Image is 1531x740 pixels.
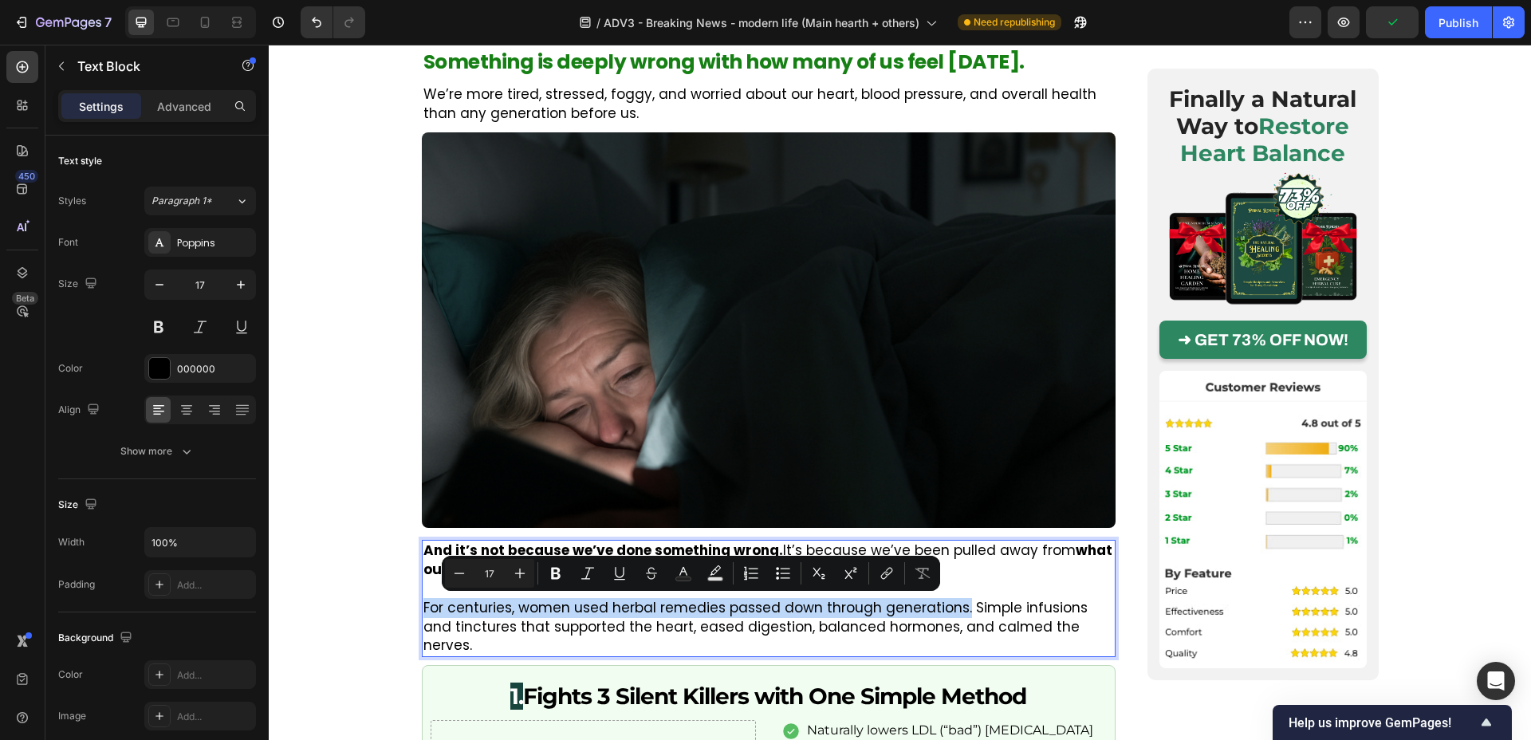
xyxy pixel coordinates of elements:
[58,235,78,250] div: Font
[177,362,252,376] div: 000000
[177,710,252,724] div: Add...
[58,709,86,723] div: Image
[911,68,1080,122] span: Restore Heart Balance
[596,14,600,31] span: /
[1477,662,1515,700] div: Open Intercom Messenger
[1289,713,1496,732] button: Show survey - Help us improve GemPages!
[145,528,255,557] input: Auto
[891,276,1098,314] a: ➜ GET 73% OFF NOW!
[104,13,112,32] p: 7
[77,57,213,76] p: Text Block
[6,6,119,38] button: 7
[15,170,38,183] div: 450
[538,678,836,695] p: Naturally lowers LDL (“bad”) [MEDICAL_DATA]
[79,98,124,115] p: Settings
[58,361,83,376] div: Color
[58,577,95,592] div: Padding
[909,286,1080,304] strong: ➜ GET 73% OFF NOW!
[58,535,85,549] div: Width
[177,668,252,683] div: Add...
[177,236,252,250] div: Poppins
[144,187,256,215] button: Paragraph 1*
[891,128,1098,268] img: gempages_582387678624875121-1922578c-bf95-4c15-b877-06634f8839ee.webp
[58,667,83,682] div: Color
[120,443,195,459] div: Show more
[152,194,212,208] span: Paragraph 1*
[301,6,365,38] div: Undo/Redo
[891,40,1098,124] h2: Finally a Natural Way to
[1289,715,1477,730] span: Help us improve GemPages!
[1439,14,1478,31] div: Publish
[604,14,919,31] span: ADV3 - Breaking News - modern life (Main hearth + others)
[58,494,100,516] div: Size
[58,274,100,295] div: Size
[891,326,1098,624] img: gempages_582387678624875121-c0b2fb2c-42ec-4a5f-a333-79493e9dc732.webp
[157,98,211,115] p: Advanced
[269,45,1531,740] iframe: Design area
[442,556,940,591] div: Editor contextual toolbar
[974,15,1055,30] span: Need republishing
[58,400,103,421] div: Align
[177,578,252,592] div: Add...
[58,154,102,168] div: Text style
[58,628,136,649] div: Background
[58,437,256,466] button: Show more
[12,292,38,305] div: Beta
[58,194,86,208] div: Styles
[1425,6,1492,38] button: Publish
